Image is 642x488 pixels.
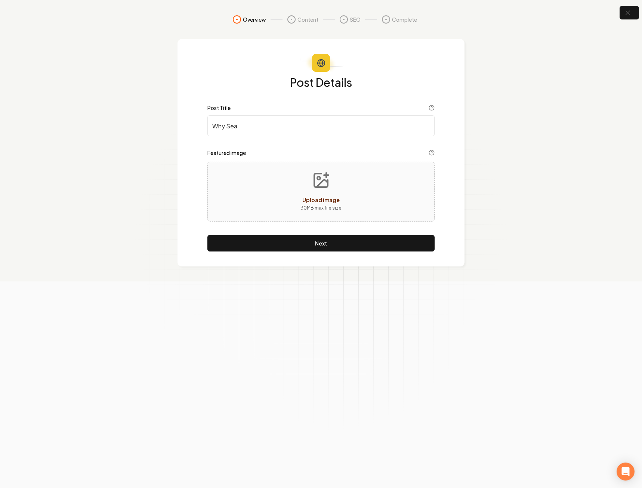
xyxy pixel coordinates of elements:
label: Post Title [207,105,231,110]
button: Upload image [294,165,348,218]
div: Open Intercom Messenger [617,463,635,481]
h1: Post Details [207,76,435,88]
span: Upload image [302,196,340,203]
span: Overview [243,16,266,23]
span: Complete [392,16,417,23]
span: SEO [350,16,361,23]
span: Content [297,16,318,23]
label: Featured image [207,150,246,155]
button: Next [207,235,435,251]
p: 30 MB max file size [300,204,342,212]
